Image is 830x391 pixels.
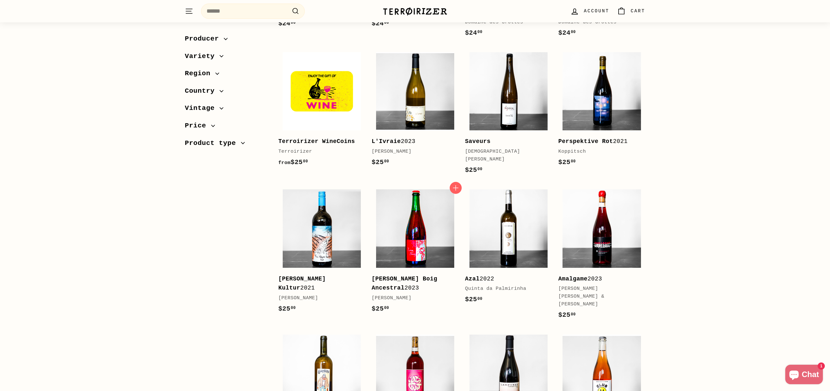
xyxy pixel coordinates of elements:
span: $25 [278,305,296,313]
a: Amalgame2023[PERSON_NAME] [PERSON_NAME] & [PERSON_NAME] [558,185,645,327]
span: $25 [465,296,482,303]
sup: 00 [291,20,296,25]
button: Region [185,66,268,84]
b: Perspektive Rot [558,138,613,145]
sup: 00 [303,159,308,164]
sup: 00 [291,306,296,310]
button: Vintage [185,101,268,119]
sup: 00 [478,297,482,301]
span: Price [185,120,211,131]
a: [PERSON_NAME] Boig Ancestral2023[PERSON_NAME] [372,185,458,321]
div: [PERSON_NAME] [372,294,452,302]
div: 2023 [372,137,452,146]
span: Producer [185,33,224,44]
sup: 00 [384,306,389,310]
span: $24 [465,29,482,37]
div: Koppitsch [558,148,639,156]
span: Cart [631,7,645,15]
button: Product type [185,136,268,154]
a: Azal2022Quinta da Palmirinha [465,185,552,311]
a: Saveurs [DEMOGRAPHIC_DATA][PERSON_NAME] [465,48,552,182]
span: Product type [185,138,241,149]
span: Country [185,86,219,97]
sup: 00 [478,167,482,172]
div: [PERSON_NAME] [278,294,359,302]
a: L'Ivraie2023[PERSON_NAME] [372,48,458,174]
sup: 00 [571,312,575,317]
b: L'Ivraie [372,138,401,145]
button: Producer [185,32,268,49]
span: Region [185,68,215,79]
span: $25 [558,159,576,166]
span: $25 [278,159,308,166]
sup: 00 [384,20,389,25]
span: Vintage [185,103,219,114]
div: 2021 [558,137,639,146]
div: 2023 [558,274,639,284]
button: Country [185,84,268,101]
a: Terroirizer WineCoins Terroirizer [278,48,365,174]
span: $25 [465,166,482,174]
div: Quinta da Palmirinha [465,285,545,293]
div: 2022 [465,274,545,284]
sup: 00 [384,159,389,164]
div: 2021 [278,274,359,293]
span: $25 [372,159,389,166]
span: $25 [372,305,389,313]
span: $24 [278,20,296,27]
div: Terroirizer [278,148,359,156]
div: 2023 [372,274,452,293]
span: Account [584,7,609,15]
inbox-online-store-chat: Shopify online store chat [783,365,825,386]
a: [PERSON_NAME] Kultur2021[PERSON_NAME] [278,185,365,321]
button: Price [185,119,268,136]
b: Saveurs [465,138,491,145]
sup: 00 [478,30,482,34]
span: Variety [185,51,219,62]
b: Amalgame [558,276,587,282]
span: $24 [558,29,576,37]
button: Variety [185,49,268,67]
a: Account [566,2,613,21]
b: [PERSON_NAME] Boig Ancestral [372,276,437,291]
b: Azal [465,276,480,282]
sup: 00 [571,30,575,34]
span: $24 [372,20,389,27]
div: [DEMOGRAPHIC_DATA][PERSON_NAME] [465,148,545,163]
a: Perspektive Rot2021Koppitsch [558,48,645,174]
sup: 00 [571,159,575,164]
div: [PERSON_NAME] [372,148,452,156]
div: [PERSON_NAME] [PERSON_NAME] & [PERSON_NAME] [558,285,639,308]
span: from [278,160,290,166]
b: Terroirizer WineCoins [278,138,355,145]
span: $25 [558,311,576,319]
b: [PERSON_NAME] Kultur [278,276,326,291]
a: Cart [613,2,649,21]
